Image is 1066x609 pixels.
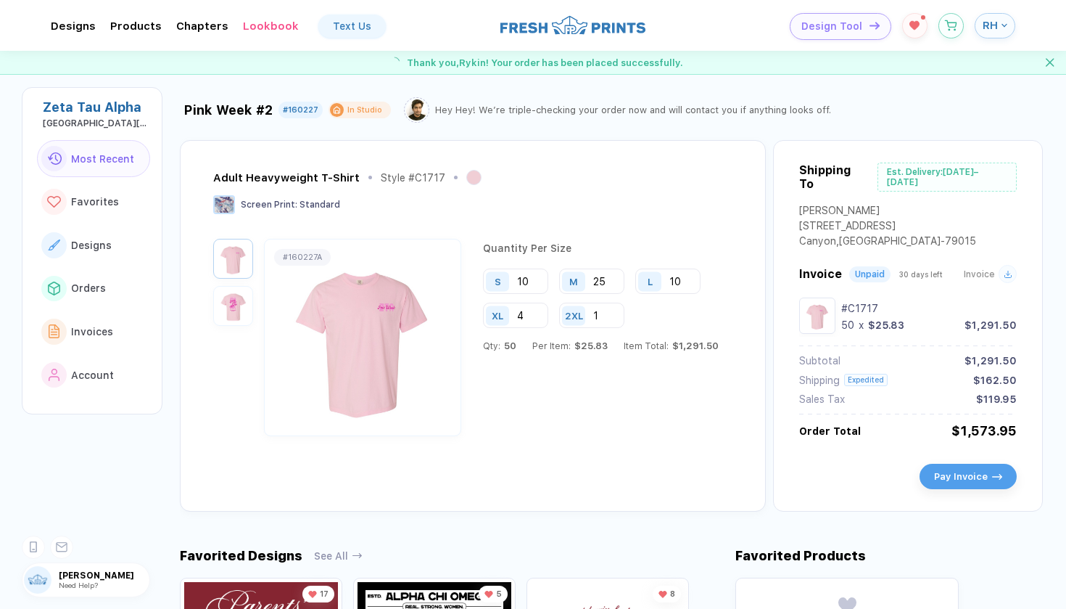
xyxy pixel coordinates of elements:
div: 17 [302,586,334,602]
div: L [648,276,653,287]
button: Design Toolicon [790,13,891,40]
div: $119.95 [976,393,1017,405]
button: See All [314,550,363,562]
div: Order Total [799,425,861,437]
span: 5 [496,589,502,599]
img: link to icon [48,282,60,295]
span: Invoices [71,326,113,338]
div: Shipping To [799,163,867,191]
span: 17 [320,589,329,599]
button: link to iconMost Recent [37,140,150,178]
img: success gif [383,51,406,74]
div: S [495,276,501,287]
div: #C1717 [841,303,1017,314]
span: RH [983,19,998,32]
div: In Studio [347,105,382,115]
button: Pay Invoiceicon [920,464,1017,489]
button: RH [975,13,1015,38]
div: Lookbook [243,20,299,33]
button: link to iconFavorites [37,183,150,221]
div: Quantity Per Size [483,242,729,269]
div: Expedited [844,374,888,386]
img: user profile [24,566,51,594]
sup: 1 [921,15,925,20]
div: Sales Tax [799,393,845,405]
img: 0ed6dc59-ac7e-4b99-9cb0-5f5e14fd1837_nt_front_1759374659117.jpg [803,301,832,330]
div: 50 [841,319,854,331]
div: Qty: [483,340,516,351]
div: $1,291.50 [964,319,1017,331]
div: XL [492,310,503,321]
span: Invoice [964,269,995,279]
span: [PERSON_NAME] [59,571,149,581]
div: Favorited Products [735,548,866,563]
div: 8 [653,586,681,602]
div: 5 [479,586,508,602]
button: link to iconOrders [37,270,150,308]
a: Text Us [318,15,386,38]
img: icon [992,474,1002,480]
div: Item Total: [624,340,719,351]
span: Design Tool [801,20,862,33]
div: Text Us [333,20,371,32]
span: Orders [71,282,106,294]
div: Zeta Tau Alpha [43,99,150,115]
div: 2XL [565,310,583,321]
span: Standard [299,200,340,210]
img: 0ed6dc59-ac7e-4b99-9cb0-5f5e14fd1837_nt_front_1759374659117.jpg [268,253,457,422]
span: Favorites [71,196,119,208]
span: Screen Print : [241,200,297,210]
button: link to iconAccount [37,356,150,394]
img: link to icon [47,196,61,208]
span: 8 [670,589,675,599]
div: Favorited Designs [180,548,302,563]
div: LookbookToggle dropdown menu chapters [243,20,299,33]
div: Pink Week #2 [183,102,273,118]
div: #160227 [283,105,318,115]
span: $25.83 [571,340,608,351]
img: link to icon [48,240,60,250]
div: M [569,276,578,287]
img: Screen Print [213,195,235,214]
div: ProductsToggle dropdown menu [110,20,162,33]
div: Unpaid [855,269,885,279]
div: Adult Heavyweight T-Shirt [213,171,360,184]
span: 30 days left [899,270,943,279]
div: $1,573.95 [951,423,1017,438]
img: 0ed6dc59-ac7e-4b99-9cb0-5f5e14fd1837_nt_back_1759374659119.jpg [217,290,249,322]
div: Subtotal [799,355,840,367]
span: Account [71,369,114,381]
div: Hey Hey! We’re triple-checking your order now and will contact you if anything looks off. [435,105,831,115]
div: Canyon , [GEOGRAPHIC_DATA] - 79015 [799,235,976,250]
img: Tariq.png [406,99,427,120]
div: Style # C1717 [381,172,445,184]
span: 50 [500,340,516,351]
span: Thank you, Rykin ! Your order has been placed successfully. [407,57,683,68]
div: $25.83 [868,319,904,331]
div: Est. Delivery: [DATE]–[DATE] [877,163,1017,192]
div: # 160227A [283,253,322,262]
div: DesignsToggle dropdown menu [51,20,96,33]
div: [PERSON_NAME] [799,205,976,220]
img: link to icon [49,324,60,338]
div: $162.50 [973,375,1017,386]
img: logo [500,14,645,36]
div: [STREET_ADDRESS] [799,220,976,235]
img: 0ed6dc59-ac7e-4b99-9cb0-5f5e14fd1837_nt_front_1759374659117.jpg [217,242,249,275]
span: See All [314,550,348,562]
button: link to iconDesigns [37,226,150,264]
img: link to icon [49,369,60,382]
button: link to iconInvoices [37,313,150,351]
div: x [857,319,865,331]
div: Shipping [799,375,840,386]
div: $1,291.50 [964,355,1017,367]
div: West Texas A&M University [43,118,150,128]
span: Designs [71,240,112,251]
span: Pay Invoice [934,471,988,482]
span: Most Recent [71,153,134,165]
div: ChaptersToggle dropdown menu chapters [176,20,228,33]
img: icon [869,22,880,30]
div: Per Item: [532,340,608,351]
img: link to icon [47,152,62,165]
span: Invoice [799,267,842,281]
